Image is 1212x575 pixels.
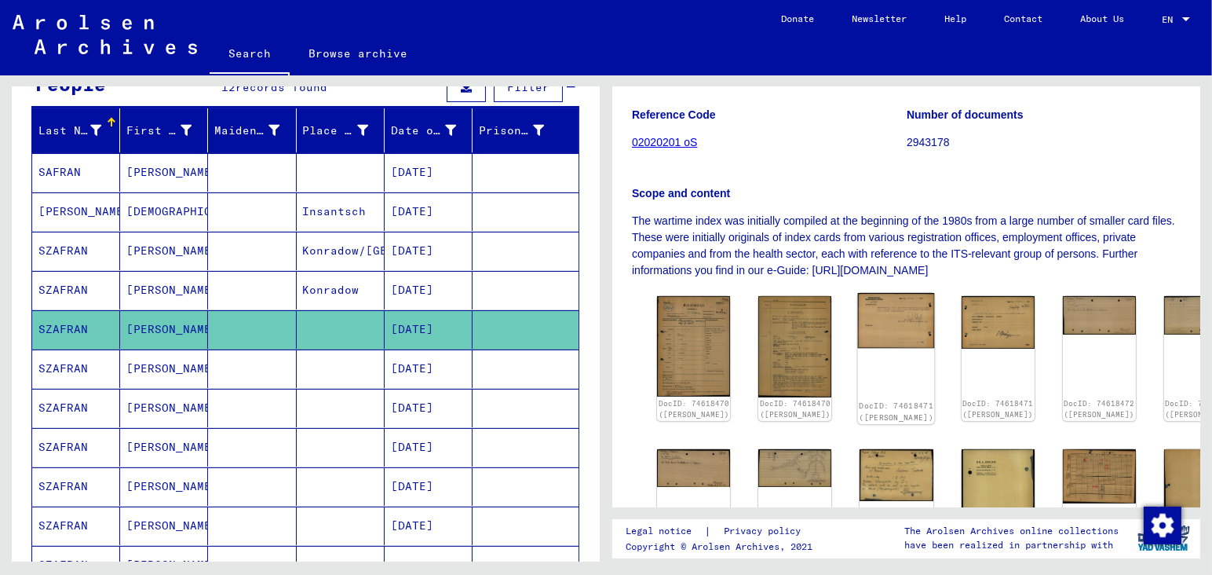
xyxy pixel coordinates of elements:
[32,153,120,192] mat-cell: SAFRAN
[907,108,1024,121] b: Number of documents
[391,123,456,139] div: Date of Birth
[632,136,697,148] a: 02020201 oS
[657,449,730,487] img: 001.jpg
[385,232,473,270] mat-cell: [DATE]
[385,467,473,506] mat-cell: [DATE]
[290,35,426,72] a: Browse archive
[626,523,820,540] div: |
[507,80,549,94] span: Filter
[1144,507,1181,544] img: Change consent
[32,232,120,270] mat-cell: SZAFRAN
[221,80,235,94] span: 12
[120,232,208,270] mat-cell: [PERSON_NAME]
[1134,518,1193,558] img: yv_logo.png
[32,389,120,427] mat-cell: SZAFRAN
[126,123,192,139] div: First Name
[120,507,208,545] mat-cell: [PERSON_NAME]
[385,428,473,467] mat-cell: [DATE]
[758,296,831,397] img: 002.jpg
[385,271,473,309] mat-cell: [DATE]
[297,271,385,309] mat-cell: Konradow
[385,153,473,192] mat-cell: [DATE]
[860,449,933,501] img: 001.jpg
[32,271,120,309] mat-cell: SZAFRAN
[626,540,820,554] p: Copyright © Arolsen Archives, 2021
[962,449,1035,553] img: 002.jpg
[120,192,208,231] mat-cell: [DEMOGRAPHIC_DATA]
[385,507,473,545] mat-cell: [DATE]
[120,108,208,152] mat-header-cell: First Name
[904,524,1119,538] p: The Arolsen Archives online collections
[297,192,385,231] mat-cell: Insantsch
[32,507,120,545] mat-cell: SZAFRAN
[657,296,730,396] img: 001.jpg
[208,108,296,152] mat-header-cell: Maiden Name
[1063,296,1136,334] img: 001.jpg
[120,467,208,506] mat-cell: [PERSON_NAME]
[860,401,934,422] a: DocID: 74618471 ([PERSON_NAME])
[38,123,101,139] div: Last Name
[120,271,208,309] mat-cell: [PERSON_NAME]
[385,350,473,388] mat-cell: [DATE]
[32,192,120,231] mat-cell: [PERSON_NAME]
[632,108,716,121] b: Reference Code
[1143,506,1181,544] div: Change consent
[632,187,730,200] b: Scope and content
[32,350,120,388] mat-cell: SZAFRAN
[32,467,120,506] mat-cell: SZAFRAN
[1064,399,1134,419] a: DocID: 74618472 ([PERSON_NAME])
[120,350,208,388] mat-cell: [PERSON_NAME]
[479,123,544,139] div: Prisoner #
[385,310,473,349] mat-cell: [DATE]
[659,399,729,419] a: DocID: 74618470 ([PERSON_NAME])
[1063,449,1136,504] img: 001.jpg
[711,523,820,540] a: Privacy policy
[626,523,704,540] a: Legal notice
[385,389,473,427] mat-cell: [DATE]
[13,15,197,54] img: Arolsen_neg.svg
[907,134,1181,151] p: 2943178
[632,213,1181,279] p: The wartime index was initially compiled at the beginning of the 1980s from a large number of sma...
[126,118,211,143] div: First Name
[120,389,208,427] mat-cell: [PERSON_NAME]
[758,449,831,487] img: 002.jpg
[385,192,473,231] mat-cell: [DATE]
[235,80,327,94] span: records found
[479,118,564,143] div: Prisoner #
[120,428,208,467] mat-cell: [PERSON_NAME]
[38,118,121,143] div: Last Name
[473,108,579,152] mat-header-cell: Prisoner #
[32,108,120,152] mat-header-cell: Last Name
[32,310,120,349] mat-cell: SZAFRAN
[210,35,290,75] a: Search
[962,296,1035,349] img: 002.jpg
[303,118,388,143] div: Place of Birth
[904,538,1119,552] p: have been realized in partnership with
[858,293,935,348] img: 001.jpg
[760,399,831,419] a: DocID: 74618470 ([PERSON_NAME])
[120,153,208,192] mat-cell: [PERSON_NAME]
[962,399,1033,419] a: DocID: 74618471 ([PERSON_NAME])
[32,428,120,467] mat-cell: SZAFRAN
[303,123,368,139] div: Place of Birth
[120,310,208,349] mat-cell: [PERSON_NAME]
[214,118,299,143] div: Maiden Name
[297,232,385,270] mat-cell: Konradow/[GEOGRAPHIC_DATA]
[214,123,279,139] div: Maiden Name
[494,72,563,102] button: Filter
[385,108,473,152] mat-header-cell: Date of Birth
[1162,14,1179,25] span: EN
[391,118,476,143] div: Date of Birth
[297,108,385,152] mat-header-cell: Place of Birth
